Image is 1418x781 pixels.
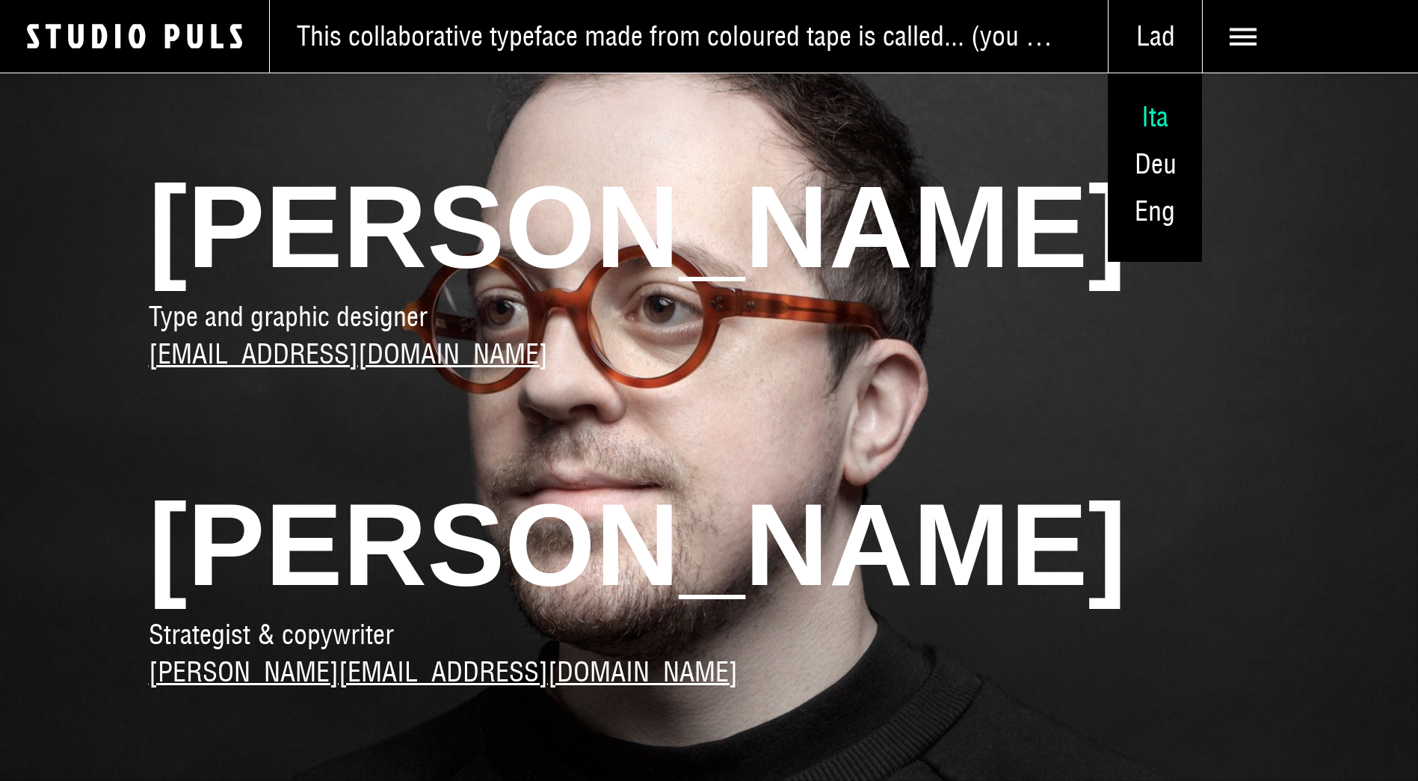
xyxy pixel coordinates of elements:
[1108,188,1202,235] a: Eng
[149,334,548,374] a: [EMAIL_ADDRESS][DOMAIN_NAME]
[149,472,1270,618] span: [PERSON_NAME]
[1141,99,1168,134] span: Ita
[1108,141,1202,188] a: Deu
[149,652,738,692] a: [PERSON_NAME][EMAIL_ADDRESS][DOMAIN_NAME]
[149,154,1270,300] span: [PERSON_NAME]
[1135,147,1177,181] span: Deu
[1109,19,1202,53] span: Lad
[149,299,428,334] span: Type and graphic designer
[297,19,1055,53] span: This collaborative typeface made from coloured tape is called... (you guessed it) Tapeface
[1135,194,1175,228] span: Eng
[1108,94,1202,141] a: Ita
[149,617,394,652] span: Strategist & copywriter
